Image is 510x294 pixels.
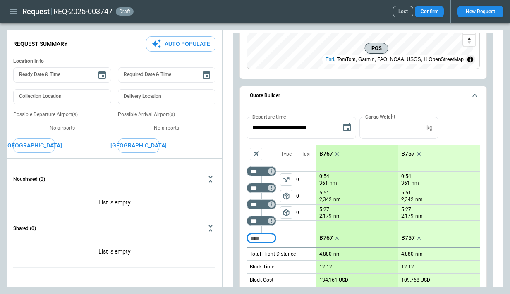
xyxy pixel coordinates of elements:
p: 0 [296,188,316,204]
p: B767 [319,235,333,242]
p: Total Flight Distance [250,251,296,258]
button: Choose date [94,67,110,83]
p: 5:27 [319,206,329,213]
span: POS [369,44,385,52]
p: 109,768 USD [401,277,430,283]
div: , TomTom, Garmin, FAO, NOAA, USGS, © OpenStreetMap [326,55,464,64]
span: Type of sector [280,206,292,219]
p: Request Summary [13,40,68,47]
button: Confirm [415,6,444,17]
button: Shared (0) [13,218,215,238]
p: Type [281,151,292,158]
button: left aligned [280,173,292,186]
p: 2,179 [319,213,332,220]
button: left aligned [280,206,292,219]
button: [GEOGRAPHIC_DATA] [118,138,159,153]
button: Lost [393,6,413,17]
button: Auto Populate [146,36,215,52]
p: nm [412,180,419,187]
p: Taxi [302,151,311,158]
p: 5:51 [319,190,329,196]
button: Not shared (0) [13,169,215,189]
p: List is empty [13,238,215,267]
p: B757 [401,235,415,242]
p: nm [333,196,341,203]
button: Choose date, selected date is Sep 9, 2025 [339,119,355,136]
label: Departure time [252,113,286,120]
div: Too short [247,199,276,209]
p: kg [426,124,433,131]
h1: Request [22,7,50,17]
h2: REQ-2025-003747 [53,7,113,17]
div: Not shared (0) [13,238,215,267]
button: [GEOGRAPHIC_DATA] [13,138,55,153]
p: No airports [13,125,111,132]
p: B757 [401,150,415,157]
p: 0 [296,205,316,220]
p: nm [415,196,423,203]
h6: Shared (0) [13,226,36,231]
div: Not shared (0) [13,189,215,218]
p: 4,880 [401,251,414,257]
span: draft [117,9,132,14]
button: Reset bearing to north [463,34,475,46]
p: Possible Arrival Airport(s) [118,111,216,118]
button: New Request [457,6,503,17]
p: 12:12 [319,264,332,270]
p: 361 [401,180,410,187]
p: 12:12 [401,264,414,270]
p: nm [415,251,423,258]
span: Type of sector [280,190,292,202]
button: left aligned [280,190,292,202]
p: 134,161 USD [319,277,348,283]
p: 5:51 [401,190,411,196]
p: nm [333,213,341,220]
div: Too short [247,166,276,176]
p: nm [415,213,423,220]
button: Quote Builder [247,86,480,105]
p: B767 [319,150,333,157]
a: Esri [326,57,334,62]
p: 2,342 [401,196,414,203]
p: nm [330,180,337,187]
p: 5:27 [401,206,411,213]
p: No airports [118,125,216,132]
span: Aircraft selection [250,148,262,160]
p: nm [333,251,341,258]
p: 2,179 [401,213,414,220]
p: 0:54 [401,173,411,180]
div: Too short [247,183,276,193]
label: Cargo Weight [365,113,395,120]
p: 0:54 [319,173,329,180]
span: package_2 [282,192,290,200]
p: 4,880 [319,251,332,257]
div: Too short [247,233,276,243]
p: Block Time [250,263,274,270]
summary: Toggle attribution [465,55,475,64]
span: package_2 [282,209,290,217]
span: Type of sector [280,173,292,186]
h6: Location Info [13,58,215,64]
p: 0 [296,172,316,188]
p: 361 [319,180,328,187]
p: 2,342 [319,196,332,203]
p: Block Cost [250,277,273,284]
button: Choose date [198,67,215,83]
p: Possible Departure Airport(s) [13,111,111,118]
h6: Not shared (0) [13,177,45,182]
p: List is empty [13,189,215,218]
div: Too short [247,216,276,226]
h6: Quote Builder [250,93,280,98]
